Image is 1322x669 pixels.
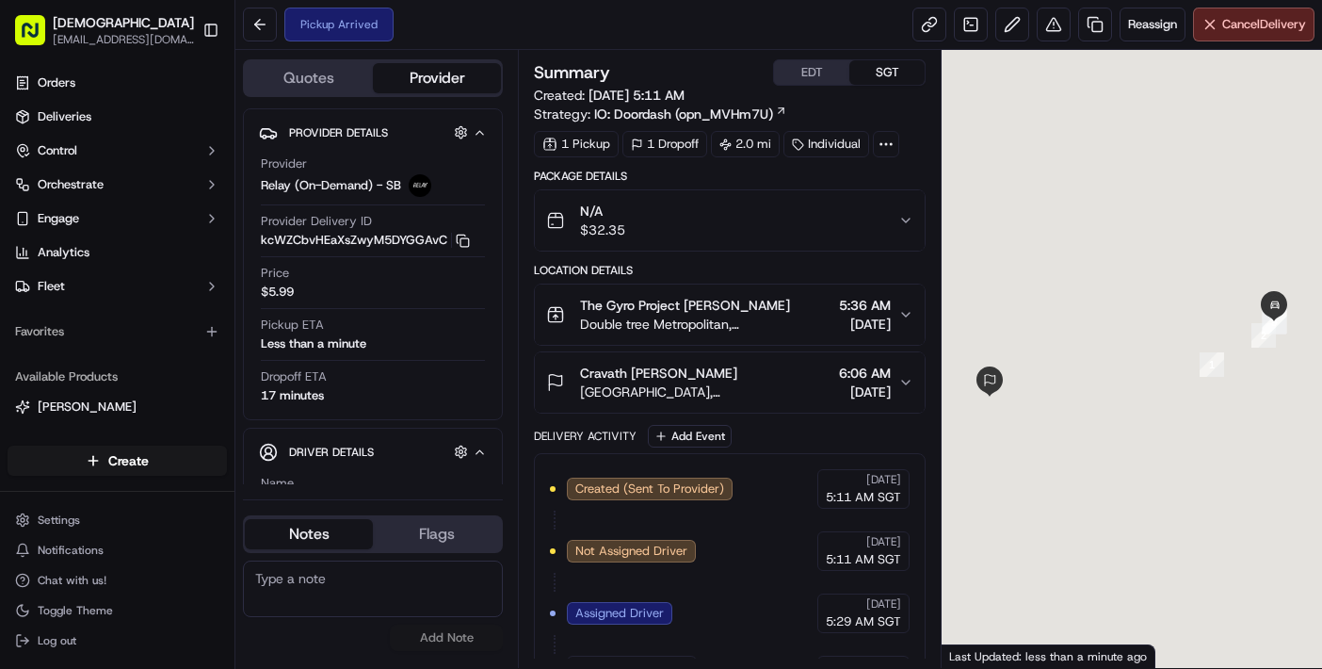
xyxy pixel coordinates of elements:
span: [DATE] [866,596,901,612]
span: 5:36 AM [839,296,891,315]
span: [DATE] [839,315,891,334]
button: [DEMOGRAPHIC_DATA][EMAIL_ADDRESS][DOMAIN_NAME] [8,8,195,53]
span: Notifications [38,543,104,558]
span: [DATE] [866,472,901,487]
span: Not Assigned Driver [575,543,687,560]
span: Chat with us! [38,573,106,588]
span: Assigned Driver [575,605,664,622]
a: Orders [8,68,227,98]
span: Orders [38,74,75,91]
span: Relay (On-Demand) - SB [261,177,401,194]
a: [PERSON_NAME] [15,399,219,416]
span: Dropoff ETA [261,368,327,385]
span: Driver Details [289,445,374,460]
span: Provider Delivery ID [261,213,372,230]
a: Deliveries [8,102,227,132]
button: [EMAIL_ADDRESS][DOMAIN_NAME] [53,32,194,47]
a: IO: Doordash (opn_MVHm7U) [594,105,787,123]
span: $5.99 [261,284,294,301]
span: Double tree Metropolitan, [STREET_ADDRESS][US_STATE] [580,315,831,334]
button: Orchestrate [8,170,227,200]
button: Quotes [245,63,373,93]
span: Analytics [38,244,89,261]
button: Create [8,446,227,476]
button: Settings [8,507,227,533]
button: Flags [373,519,501,549]
button: Toggle Theme [8,597,227,624]
button: Driver Details [259,436,487,467]
span: Provider [261,155,307,172]
span: N/A [580,202,625,220]
a: Analytics [8,237,227,268]
span: Provider Details [289,125,388,140]
span: Cravath [PERSON_NAME] [580,364,737,383]
div: Package Details [534,169,926,184]
span: [PERSON_NAME] [38,399,137,416]
button: Control [8,136,227,166]
div: 17 minutes [261,387,324,404]
div: 4 [1263,309,1287,334]
span: Engage [38,210,79,227]
span: Fleet [38,278,65,295]
span: Settings [38,513,80,528]
div: 1 Dropoff [622,131,707,157]
span: The Gyro Project [PERSON_NAME] [580,296,790,315]
button: Notes [245,519,373,549]
button: CancelDelivery [1193,8,1314,41]
div: Favorites [8,317,227,347]
div: 1 [1200,352,1224,377]
span: [DATE] 5:11 AM [588,87,685,104]
span: IO: Doordash (opn_MVHm7U) [594,105,773,123]
button: EDT [774,60,849,85]
button: Cravath [PERSON_NAME][GEOGRAPHIC_DATA], [STREET_ADDRESS][US_STATE]6:06 AM[DATE] [535,352,925,413]
span: 5:29 AM SGT [826,613,901,630]
h3: Summary [534,64,610,81]
span: Price [261,265,289,282]
div: 2.0 mi [711,131,780,157]
button: Add Event [648,425,732,448]
span: Control [38,142,77,159]
button: Notifications [8,537,227,563]
span: Created (Sent To Provider) [575,481,724,498]
button: N/A$32.35 [535,190,925,251]
button: Provider Details [259,117,487,148]
button: Provider [373,63,501,93]
span: Reassign [1128,16,1177,33]
span: Deliveries [38,108,91,125]
button: Chat with us! [8,567,227,594]
div: 2 [1251,323,1276,348]
div: 1 Pickup [534,131,619,157]
div: Individual [783,131,869,157]
span: [DATE] [839,383,891,401]
span: [GEOGRAPHIC_DATA], [STREET_ADDRESS][US_STATE] [580,383,831,401]
span: $32.35 [580,220,625,239]
span: 6:06 AM [839,364,891,383]
div: Strategy: [534,105,787,123]
div: Last Updated: less than a minute ago [942,645,1155,668]
span: Toggle Theme [38,603,113,618]
span: Create [108,451,149,470]
button: [PERSON_NAME] [8,392,227,422]
div: Location Details [534,263,926,278]
span: 5:11 AM SGT [826,489,901,506]
button: [DEMOGRAPHIC_DATA] [53,13,194,32]
button: kcWZCbvHEaXsZwyM5DYGGAvC [261,232,470,249]
button: The Gyro Project [PERSON_NAME]Double tree Metropolitan, [STREET_ADDRESS][US_STATE]5:36 AM[DATE] [535,285,925,345]
div: Delivery Activity [534,429,637,444]
span: Pickup ETA [261,317,324,334]
span: Name [261,475,294,492]
img: relay_logo_black.png [409,174,431,197]
span: Created: [534,86,685,105]
div: Less than a minute [261,335,366,352]
div: Available Products [8,362,227,392]
span: [DATE] [866,534,901,549]
button: Fleet [8,271,227,302]
button: SGT [849,60,925,85]
span: Orchestrate [38,176,104,193]
button: Engage [8,204,227,234]
button: Log out [8,628,227,654]
span: Cancel Delivery [1222,16,1306,33]
button: Reassign [1120,8,1185,41]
